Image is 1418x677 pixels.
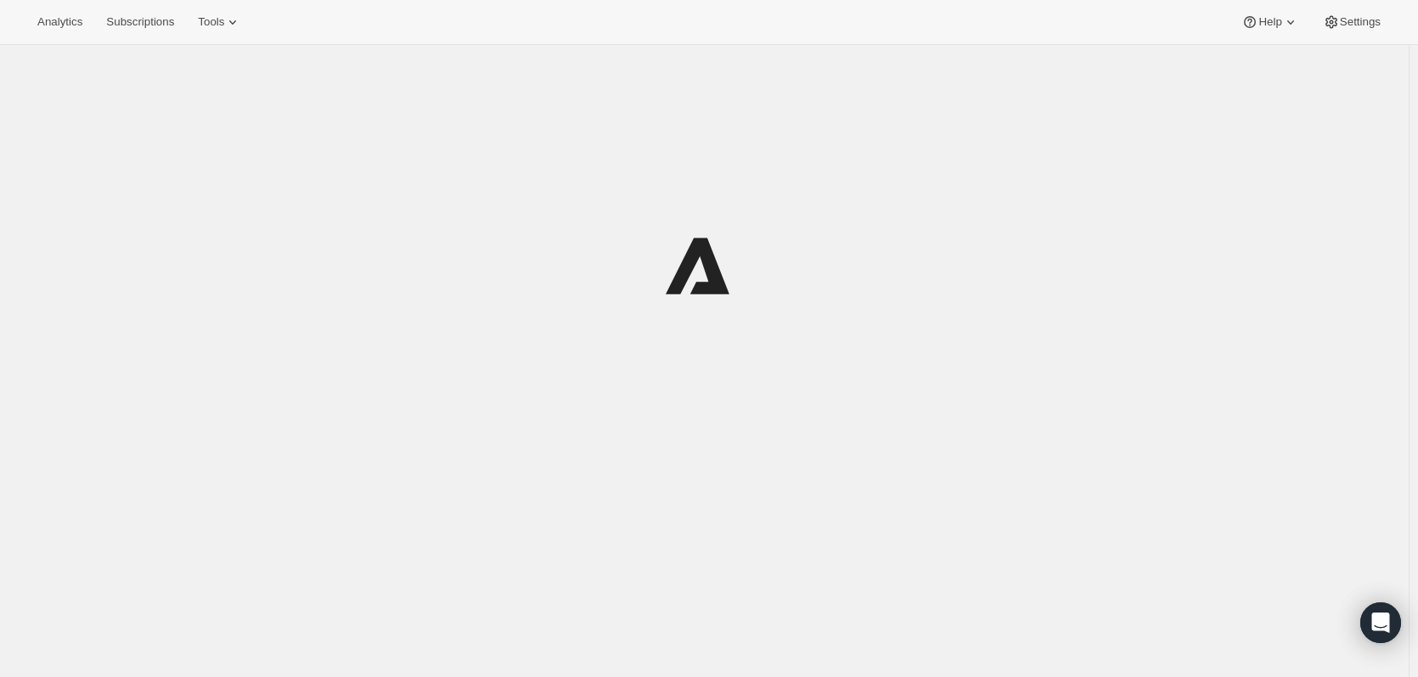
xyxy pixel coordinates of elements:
span: Settings [1340,15,1381,29]
button: Help [1231,10,1308,34]
button: Tools [188,10,251,34]
div: Open Intercom Messenger [1360,602,1401,643]
span: Analytics [37,15,82,29]
button: Settings [1313,10,1391,34]
span: Subscriptions [106,15,174,29]
span: Tools [198,15,224,29]
button: Subscriptions [96,10,184,34]
span: Help [1258,15,1281,29]
button: Analytics [27,10,93,34]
